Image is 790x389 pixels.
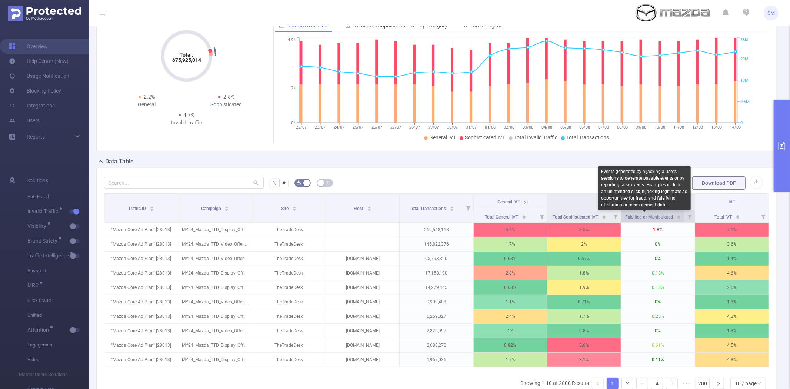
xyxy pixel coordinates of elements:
[27,283,41,288] span: MRC
[252,223,326,237] p: TheTradeDesk
[400,309,473,323] p: 5,259,027
[541,125,552,130] tspan: 04/08
[621,252,694,266] p: 0%
[252,338,326,352] p: TheTradeDesk
[178,309,251,323] p: MY24_Mazda_TTD_Display_Offers [235828]
[622,378,633,389] a: 2
[410,206,447,211] span: Total Transactions
[758,210,769,222] i: Filter menu
[695,309,769,323] p: 4.2%
[187,101,266,109] div: Sophisticated
[736,216,740,219] i: icon: caret-down
[27,338,89,352] span: Engagement
[485,125,496,130] tspan: 01/08
[282,180,286,186] span: #
[104,338,178,352] p: "Mazda Core Ad Plan" [28013]
[560,125,571,130] tspan: 05/08
[223,94,234,100] span: 2.5%
[367,205,371,207] i: icon: caret-up
[150,205,154,207] i: icon: caret-up
[27,223,49,229] span: Visibility
[474,223,547,237] p: 3.6%
[400,252,473,266] p: 95,793,320
[602,216,606,219] i: icon: caret-down
[9,69,69,83] a: Usage Notification
[400,223,473,237] p: 269,548,118
[178,237,251,251] p: MY24_Mazda_TTD_Video_Offers [231124]
[144,94,155,100] span: 2.2%
[602,214,606,218] div: Sort
[695,237,769,251] p: 3.6%
[598,125,609,130] tspan: 07/08
[474,338,547,352] p: 0.82%
[27,134,45,140] span: Reports
[273,180,276,186] span: %
[579,125,590,130] tspan: 06/08
[9,113,40,128] a: Users
[225,208,229,210] i: icon: caret-down
[522,214,526,216] i: icon: caret-up
[729,199,735,205] span: IVT
[566,134,609,140] span: Total Transactions
[371,125,382,130] tspan: 26/07
[354,206,364,211] span: Host
[547,309,621,323] p: 1.7%
[767,6,775,20] span: SM
[252,237,326,251] p: TheTradeDesk
[178,266,251,280] p: MY24_Mazda_TTD_Display_Offers [235828]
[474,237,547,251] p: 1.7%
[252,295,326,309] p: TheTradeDesk
[695,280,769,295] p: 2.5%
[27,327,51,332] span: Attention
[465,134,505,140] span: Sophisticated IVT
[184,112,195,118] span: 4.7%
[27,293,89,308] span: Click Fraud
[292,208,296,210] i: icon: caret-down
[252,252,326,266] p: TheTradeDesk
[27,308,89,323] span: Unified
[429,134,456,140] span: General IVT
[607,378,618,389] a: 1
[9,83,61,98] a: Blocking Policy
[474,280,547,295] p: 0.68%
[367,208,371,210] i: icon: caret-down
[104,295,178,309] p: "Mazda Core Ad Plan" [28013]
[695,338,769,352] p: 4.5%
[326,252,399,266] p: [DOMAIN_NAME]
[291,120,296,125] tspan: 0%
[27,253,71,258] span: Traffic Intelligence
[150,205,154,210] div: Sort
[626,215,674,220] span: Falsified or Manipulated
[621,338,694,352] p: 0.61%
[27,352,89,367] span: Video
[714,215,733,220] span: Total IVT
[281,206,290,211] span: Site
[696,378,709,389] a: 200
[252,266,326,280] p: TheTradeDesk
[474,252,547,266] p: 0.68%
[695,324,769,338] p: 1.8%
[296,125,307,130] tspan: 22/07
[504,125,514,130] tspan: 02/08
[27,173,48,188] span: Solutions
[692,125,703,130] tspan: 12/08
[740,38,749,43] tspan: 38M
[621,295,694,309] p: 0%
[27,263,89,278] span: Passport
[9,54,69,69] a: Help Center (New)
[602,214,606,216] i: icon: caret-up
[252,353,326,367] p: TheTradeDesk
[107,101,187,109] div: General
[104,266,178,280] p: "Mazda Core Ad Plan" [28013]
[400,266,473,280] p: 17,158,190
[547,338,621,352] p: 3.6%
[104,177,264,189] input: Search...
[252,280,326,295] p: TheTradeDesk
[677,214,681,216] i: icon: caret-up
[621,223,694,237] p: 1.8%
[596,381,600,386] i: icon: left
[9,98,55,113] a: Integrations
[400,295,473,309] p: 9,909,488
[27,189,89,204] span: Anti-Fraud
[547,252,621,266] p: 0.67%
